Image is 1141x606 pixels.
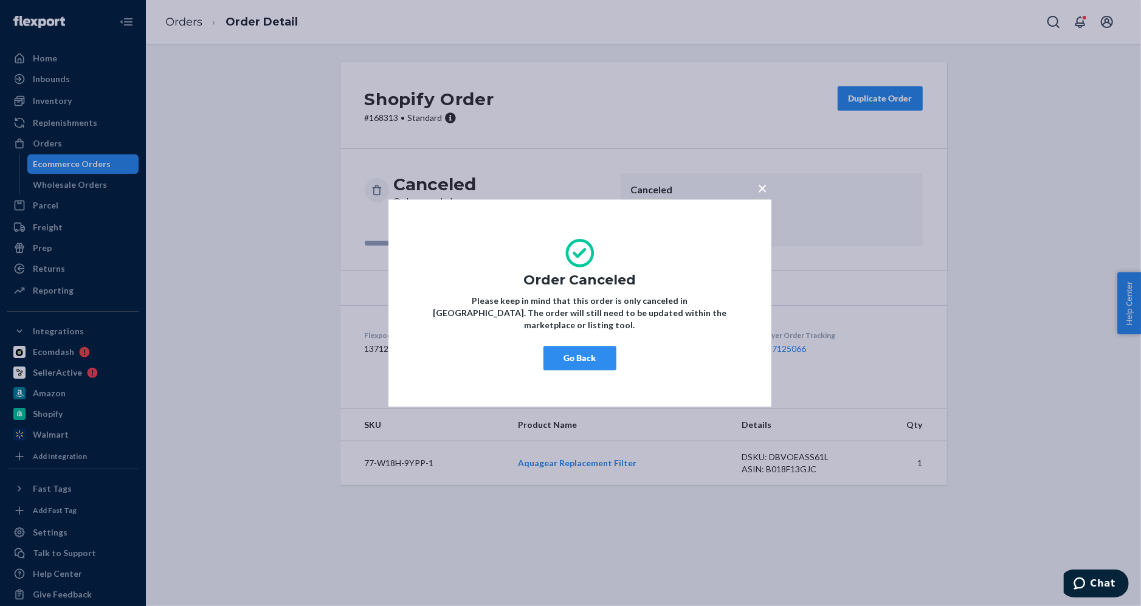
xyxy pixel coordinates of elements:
[543,346,616,370] button: Go Back
[758,177,768,198] span: ×
[425,273,735,288] h1: Order Canceled
[1064,570,1129,600] iframe: Opens a widget where you can chat to one of our agents
[433,295,726,330] strong: Please keep in mind that this order is only canceled in [GEOGRAPHIC_DATA]. The order will still n...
